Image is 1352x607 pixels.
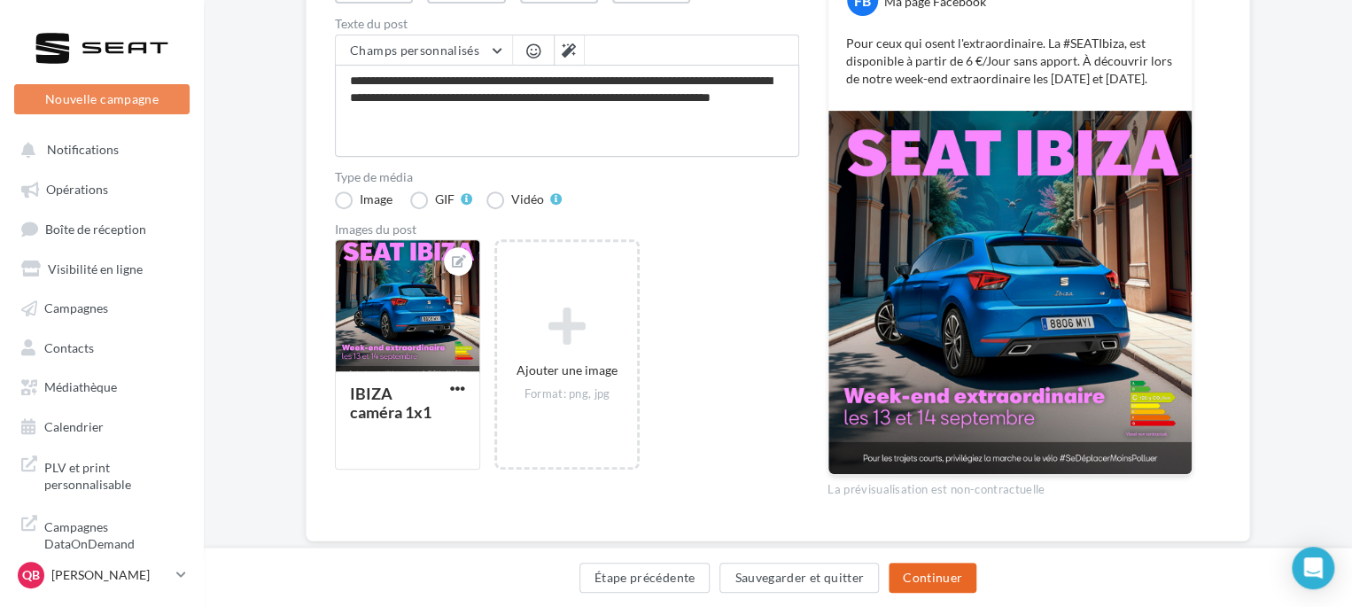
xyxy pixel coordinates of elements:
[11,448,193,501] a: PLV et print personnalisable
[335,18,799,30] label: Texte du post
[22,566,40,584] span: QB
[360,193,392,206] div: Image
[335,171,799,183] label: Type de média
[335,223,799,236] div: Images du post
[14,84,190,114] button: Nouvelle campagne
[579,563,711,593] button: Étape précédente
[336,35,512,66] button: Champs personnalisés
[846,35,1174,88] p: Pour ceux qui osent l'extraordinaire. La #SEATIbiza, est disponible à partir de 6 €/Jour sans app...
[435,193,455,206] div: GIF
[44,515,183,553] span: Campagnes DataOnDemand
[48,261,143,276] span: Visibilité en ligne
[44,455,183,494] span: PLV et print personnalisable
[1292,547,1334,589] div: Open Intercom Messenger
[889,563,976,593] button: Continuer
[45,221,146,236] span: Boîte de réception
[11,172,193,204] a: Opérations
[11,252,193,284] a: Visibilité en ligne
[11,212,193,245] a: Boîte de réception
[44,379,117,394] span: Médiathèque
[11,370,193,401] a: Médiathèque
[44,418,104,433] span: Calendrier
[46,182,108,197] span: Opérations
[44,339,94,354] span: Contacts
[350,43,479,58] span: Champs personnalisés
[828,475,1193,498] div: La prévisualisation est non-contractuelle
[511,193,544,206] div: Vidéo
[14,558,190,592] a: QB [PERSON_NAME]
[350,384,431,422] div: IBIZA caméra 1x1
[11,409,193,441] a: Calendrier
[47,142,119,157] span: Notifications
[11,291,193,323] a: Campagnes
[44,300,108,315] span: Campagnes
[11,133,186,165] button: Notifications
[11,331,193,362] a: Contacts
[719,563,879,593] button: Sauvegarder et quitter
[11,508,193,560] a: Campagnes DataOnDemand
[51,566,169,584] p: [PERSON_NAME]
